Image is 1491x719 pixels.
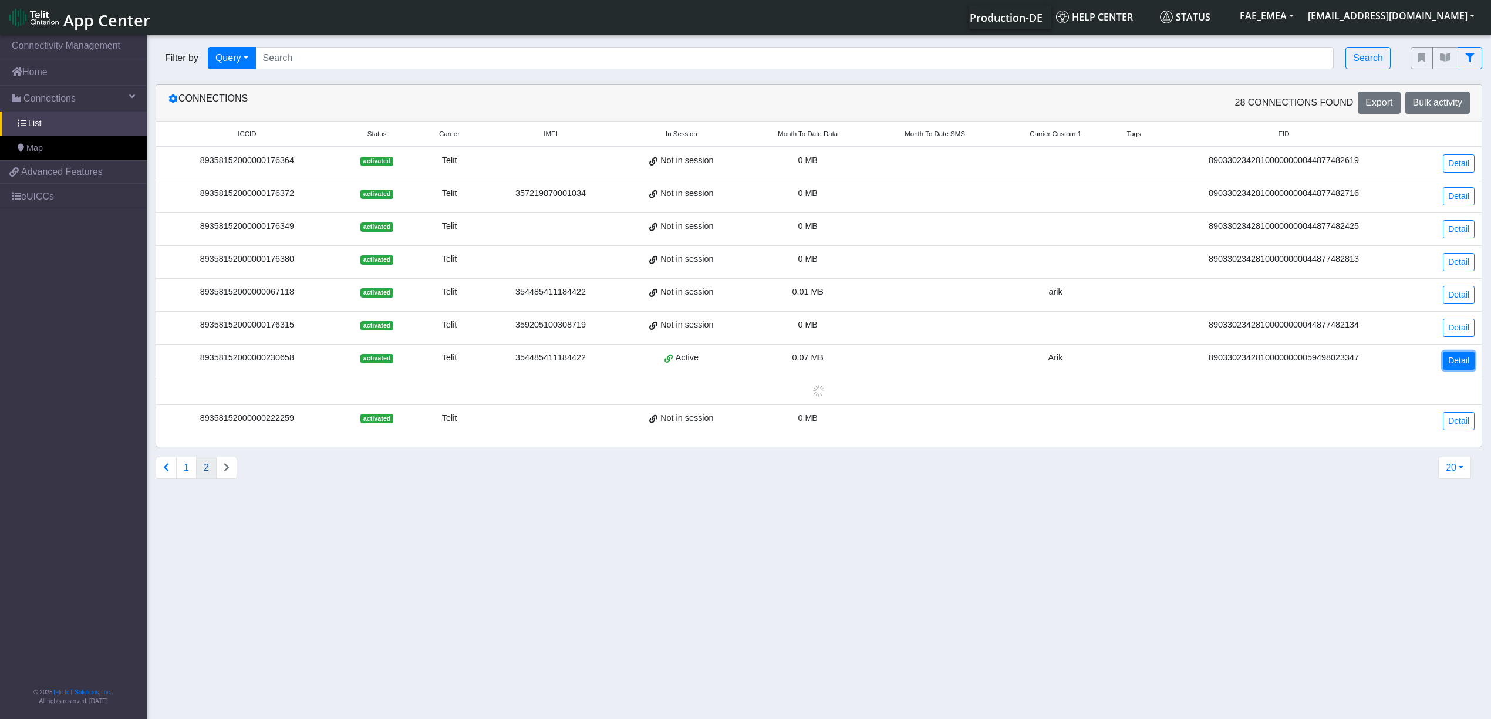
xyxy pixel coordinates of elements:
input: Search... [255,47,1334,69]
div: 89033023428100000000044877482716 [1162,187,1405,200]
span: activated [360,157,393,166]
span: Active [676,352,699,364]
a: Detail [1443,187,1475,205]
span: List [28,117,41,130]
div: arik [1006,286,1105,299]
span: activated [360,321,393,330]
a: Detail [1443,253,1475,271]
img: knowledge.svg [1056,11,1069,23]
div: 89358152000000176380 [163,253,331,266]
img: status.svg [1160,11,1173,23]
span: 0.07 MB [792,353,824,362]
span: Month To Date Data [778,129,838,139]
span: Not in session [660,286,713,299]
span: App Center [63,9,150,31]
div: 89358152000000176315 [163,319,331,332]
div: Telit [423,187,475,200]
a: Telit IoT Solutions, Inc. [53,689,112,696]
span: Production-DE [970,11,1043,25]
span: Filter by [156,51,208,65]
a: Detail [1443,220,1475,238]
span: Tags [1126,129,1141,139]
span: Help center [1056,11,1133,23]
a: Your current platform instance [969,5,1042,29]
div: Telit [423,319,475,332]
span: 28 Connections found [1234,96,1353,110]
div: 89033023428100000000044877482619 [1162,154,1405,167]
div: 89358152000000176372 [163,187,331,200]
span: 0 MB [798,156,818,165]
div: 89358152000000230658 [163,352,331,364]
img: logo-telit-cinterion-gw-new.png [9,8,59,27]
button: Export [1358,92,1400,114]
div: Telit [423,352,475,364]
span: 0 MB [798,221,818,231]
div: 89358152000000067118 [163,286,331,299]
div: 89358152000000176349 [163,220,331,233]
a: Detail [1443,319,1475,337]
span: Not in session [660,154,713,167]
span: In Session [666,129,697,139]
span: activated [360,288,393,298]
span: Not in session [660,220,713,233]
span: activated [360,190,393,199]
button: Bulk activity [1405,92,1470,114]
div: Telit [423,253,475,266]
span: Status [1160,11,1210,23]
button: Search [1345,47,1391,69]
div: 89033023428100000000044877482425 [1162,220,1405,233]
button: FAE_EMEA [1233,5,1301,26]
span: Carrier [439,129,460,139]
a: Detail [1443,412,1475,430]
span: activated [360,255,393,265]
a: Detail [1443,352,1475,370]
div: fitlers menu [1411,47,1482,69]
div: Arik [1006,352,1105,364]
span: Not in session [660,253,713,266]
span: 0 MB [798,188,818,198]
span: Not in session [660,187,713,200]
span: Not in session [660,319,713,332]
span: EID [1278,129,1289,139]
span: Not in session [660,412,713,425]
span: Advanced Features [21,165,103,179]
div: Telit [423,412,475,425]
span: activated [360,222,393,232]
div: 354485411184422 [490,286,612,299]
span: Export [1365,97,1392,107]
nav: Connections list navigation [156,457,237,479]
div: 89358152000000222259 [163,412,331,425]
a: Detail [1443,154,1475,173]
span: 0 MB [798,320,818,329]
div: Telit [423,154,475,167]
span: Status [367,129,387,139]
a: Status [1155,5,1233,29]
a: Help center [1051,5,1155,29]
div: Telit [423,286,475,299]
div: 359205100308719 [490,319,612,332]
span: Bulk activity [1413,97,1462,107]
span: activated [360,354,393,363]
button: Query [208,47,256,69]
img: loading.gif [813,385,825,397]
span: 0 MB [798,254,818,264]
a: App Center [9,5,149,30]
button: 2 [196,457,217,479]
span: Carrier Custom 1 [1030,129,1081,139]
a: Detail [1443,286,1475,304]
div: 89358152000000176364 [163,154,331,167]
div: 89033023428100000000059498023347 [1162,352,1405,364]
span: 0.01 MB [792,287,824,296]
button: 1 [176,457,197,479]
span: Connections [23,92,76,106]
span: Month To Date SMS [905,129,965,139]
div: Telit [423,220,475,233]
span: 0 MB [798,413,818,423]
div: 354485411184422 [490,352,612,364]
button: 20 [1438,457,1471,479]
div: 89033023428100000000044877482134 [1162,319,1405,332]
span: Map [26,142,43,155]
div: 357219870001034 [490,187,612,200]
div: 89033023428100000000044877482813 [1162,253,1405,266]
span: IMEI [544,129,558,139]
